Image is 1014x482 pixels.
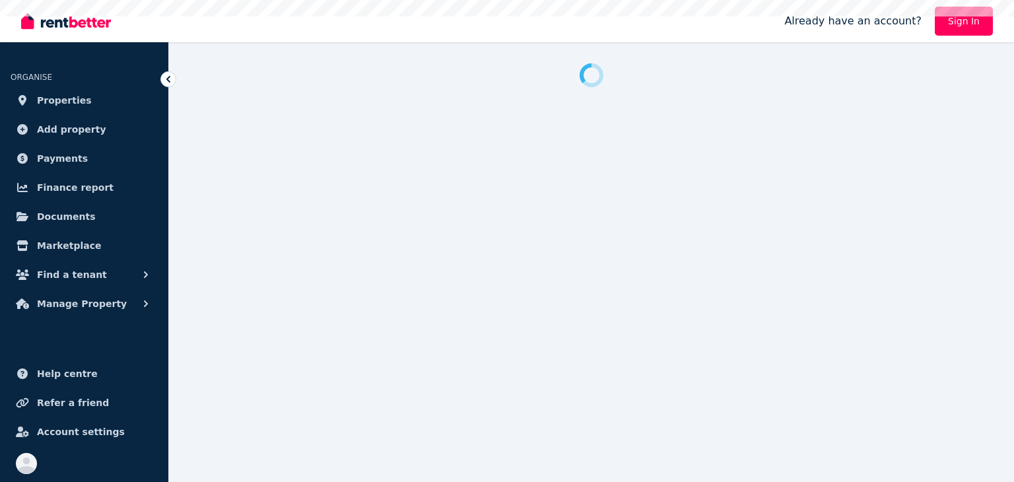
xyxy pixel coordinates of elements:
[11,145,158,172] a: Payments
[11,390,158,416] a: Refer a friend
[11,361,158,387] a: Help centre
[21,11,111,31] img: RentBetter
[37,296,127,312] span: Manage Property
[935,7,993,36] a: Sign In
[11,116,158,143] a: Add property
[37,180,114,195] span: Finance report
[11,232,158,259] a: Marketplace
[37,366,98,382] span: Help centre
[784,13,922,29] span: Already have an account?
[11,174,158,201] a: Finance report
[11,73,52,82] span: ORGANISE
[37,424,125,440] span: Account settings
[11,203,158,230] a: Documents
[37,151,88,166] span: Payments
[37,238,101,254] span: Marketplace
[37,267,107,283] span: Find a tenant
[37,121,106,137] span: Add property
[11,291,158,317] button: Manage Property
[11,419,158,445] a: Account settings
[37,395,109,411] span: Refer a friend
[11,87,158,114] a: Properties
[37,92,92,108] span: Properties
[11,261,158,288] button: Find a tenant
[37,209,96,224] span: Documents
